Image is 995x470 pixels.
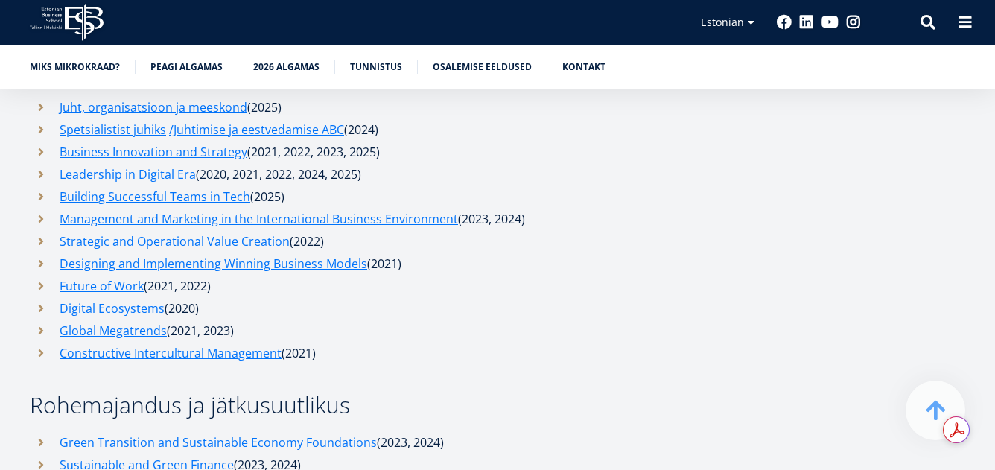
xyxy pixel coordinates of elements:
a: Youtube [821,15,839,30]
a: Juht, organisatsioon ja meeskond [60,96,247,118]
a: Linkedin [799,15,814,30]
a: Constructive Intercultural Management [60,342,282,364]
a: Osalemise eeldused [433,60,532,74]
a: Building Successful Teams in Tech [60,185,250,208]
a: Kontakt [562,60,605,74]
li: (2021, 2023) [30,320,737,342]
li: (2021, 2022) [30,275,737,297]
a: Business Innovation and Strategy [60,141,247,163]
a: Peagi algamas [150,60,223,74]
a: Instagram [846,15,861,30]
li: (2021, 2022, 2023, 2025) [30,141,737,163]
li: (2022) [30,230,737,253]
li: (2023, 2024) [30,208,737,230]
a: Management and Marketing in the International Business Environment [60,208,458,230]
li: (2020, 2021, 2022, 2024, 2025) [30,163,737,185]
li: (2021) [30,342,737,364]
li: (2023, 2024) [30,431,737,454]
a: Spetsialistist juhiks [60,118,166,141]
a: Green Transition and Sustainable Economy Foundations [60,431,377,454]
a: Digital Ecosystems [60,297,165,320]
li: (2021) [30,253,737,275]
h3: Rohemajandus ja jätkusuutlikus [30,394,737,416]
a: Facebook [777,15,792,30]
a: Leadership in Digital Era [60,163,196,185]
a: Global Megatrends [60,320,167,342]
a: Tunnistus [350,60,402,74]
a: /Juhtimise ja eestvedamise ABC [169,118,344,141]
a: Strategic and Operational Value Creation [60,230,290,253]
li: (2020) [30,297,737,320]
a: Future of Work [60,275,144,297]
a: 2026 algamas [253,60,320,74]
a: Designing and Implementing Winning Business Models [60,253,367,275]
li: (2025) [30,96,737,118]
a: Miks mikrokraad? [30,60,120,74]
h1: (2025) [60,185,737,208]
li: (2024) [30,118,737,141]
